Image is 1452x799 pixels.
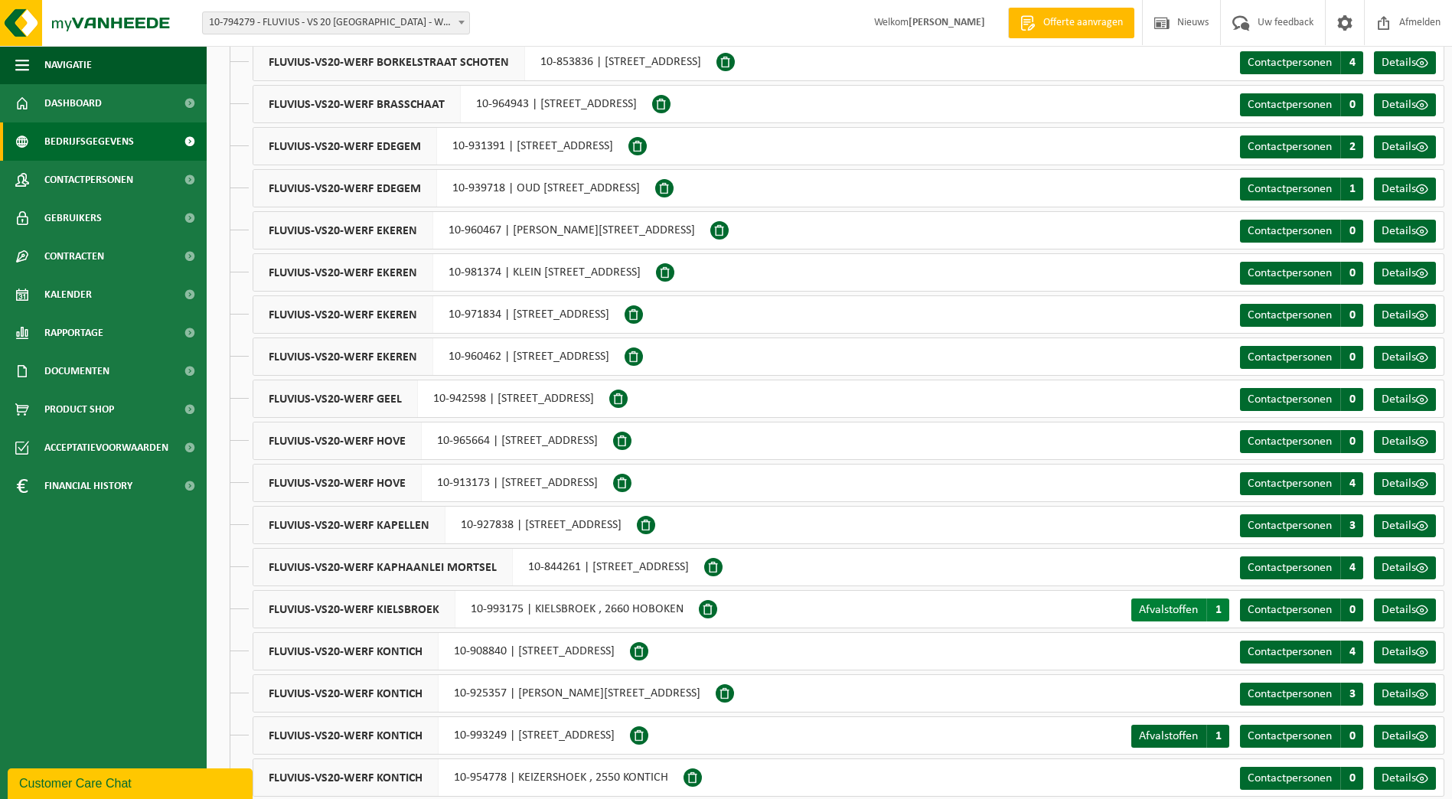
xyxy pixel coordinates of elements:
[1382,478,1416,490] span: Details
[1248,351,1332,364] span: Contactpersonen
[253,211,710,249] div: 10-960467 | [PERSON_NAME][STREET_ADDRESS]
[1382,99,1416,111] span: Details
[1131,725,1229,748] a: Afvalstoffen 1
[1240,641,1363,664] a: Contactpersonen 4
[1374,93,1436,116] a: Details
[253,591,455,628] span: FLUVIUS-VS20-WERF KIELSBROEK
[253,380,609,418] div: 10-942598 | [STREET_ADDRESS]
[1248,267,1332,279] span: Contactpersonen
[253,549,513,585] span: FLUVIUS-VS20-WERF KAPHAANLEI MORTSEL
[1374,598,1436,621] a: Details
[1240,683,1363,706] a: Contactpersonen 3
[44,352,109,390] span: Documenten
[253,86,461,122] span: FLUVIUS-VS20-WERF BRASSCHAAT
[1240,767,1363,790] a: Contactpersonen 0
[1382,309,1416,321] span: Details
[1382,435,1416,448] span: Details
[253,507,445,543] span: FLUVIUS-VS20-WERF KAPELLEN
[1382,562,1416,574] span: Details
[1340,346,1363,369] span: 0
[1382,225,1416,237] span: Details
[1240,388,1363,411] a: Contactpersonen 0
[253,212,433,249] span: FLUVIUS-VS20-WERF EKEREN
[1374,472,1436,495] a: Details
[44,276,92,314] span: Kalender
[1248,183,1332,195] span: Contactpersonen
[1340,472,1363,495] span: 4
[253,758,684,797] div: 10-954778 | KEIZERSHOEK , 2550 KONTICH
[1139,604,1198,616] span: Afvalstoffen
[202,11,470,34] span: 10-794279 - FLUVIUS - VS 20 ANTWERPEN - WERVEN
[1374,430,1436,453] a: Details
[1340,598,1363,621] span: 0
[253,633,439,670] span: FLUVIUS-VS20-WERF KONTICH
[1248,604,1332,616] span: Contactpersonen
[8,765,256,799] iframe: chat widget
[1340,683,1363,706] span: 3
[1374,51,1436,74] a: Details
[1382,688,1416,700] span: Details
[1240,514,1363,537] a: Contactpersonen 3
[253,43,716,81] div: 10-853836 | [STREET_ADDRESS]
[1340,262,1363,285] span: 0
[253,422,613,460] div: 10-965664 | [STREET_ADDRESS]
[1248,393,1332,406] span: Contactpersonen
[1248,772,1332,784] span: Contactpersonen
[253,296,433,333] span: FLUVIUS-VS20-WERF EKEREN
[1374,262,1436,285] a: Details
[1340,767,1363,790] span: 0
[1248,478,1332,490] span: Contactpersonen
[253,380,418,417] span: FLUVIUS-VS20-WERF GEEL
[1374,683,1436,706] a: Details
[1240,220,1363,243] a: Contactpersonen 0
[1374,725,1436,748] a: Details
[1340,388,1363,411] span: 0
[253,759,439,796] span: FLUVIUS-VS20-WERF KONTICH
[253,716,630,755] div: 10-993249 | [STREET_ADDRESS]
[253,338,625,376] div: 10-960462 | [STREET_ADDRESS]
[44,314,103,352] span: Rapportage
[1340,51,1363,74] span: 4
[1374,767,1436,790] a: Details
[1240,598,1363,621] a: Contactpersonen 0
[1248,646,1332,658] span: Contactpersonen
[44,199,102,237] span: Gebruikers
[253,465,422,501] span: FLUVIUS-VS20-WERF HOVE
[1340,93,1363,116] span: 0
[1382,141,1416,153] span: Details
[1240,262,1363,285] a: Contactpersonen 0
[1206,598,1229,621] span: 1
[253,170,437,207] span: FLUVIUS-VS20-WERF EDEGEM
[1008,8,1134,38] a: Offerte aanvragen
[1382,183,1416,195] span: Details
[44,161,133,199] span: Contactpersonen
[1340,220,1363,243] span: 0
[253,548,704,586] div: 10-844261 | [STREET_ADDRESS]
[44,467,132,505] span: Financial History
[1240,346,1363,369] a: Contactpersonen 0
[253,675,439,712] span: FLUVIUS-VS20-WERF KONTICH
[44,122,134,161] span: Bedrijfsgegevens
[253,295,625,334] div: 10-971834 | [STREET_ADDRESS]
[253,128,437,165] span: FLUVIUS-VS20-WERF EDEGEM
[1240,93,1363,116] a: Contactpersonen 0
[253,338,433,375] span: FLUVIUS-VS20-WERF EKEREN
[1240,51,1363,74] a: Contactpersonen 4
[1340,430,1363,453] span: 0
[909,17,985,28] strong: [PERSON_NAME]
[1206,725,1229,748] span: 1
[253,422,422,459] span: FLUVIUS-VS20-WERF HOVE
[1374,178,1436,201] a: Details
[1382,646,1416,658] span: Details
[1374,346,1436,369] a: Details
[1248,141,1332,153] span: Contactpersonen
[1248,225,1332,237] span: Contactpersonen
[1382,393,1416,406] span: Details
[1374,220,1436,243] a: Details
[1374,388,1436,411] a: Details
[1374,556,1436,579] a: Details
[1240,135,1363,158] a: Contactpersonen 2
[44,84,102,122] span: Dashboard
[1382,772,1416,784] span: Details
